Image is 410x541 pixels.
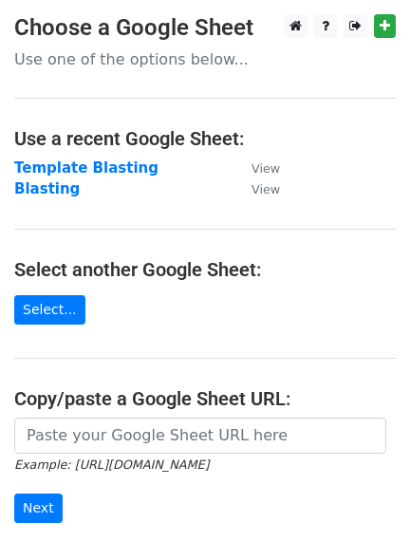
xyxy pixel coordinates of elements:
a: Blasting [14,180,80,197]
small: View [252,161,280,176]
h4: Select another Google Sheet: [14,258,396,281]
h3: Choose a Google Sheet [14,14,396,42]
a: Select... [14,295,85,325]
a: View [233,159,280,177]
a: View [233,180,280,197]
p: Use one of the options below... [14,49,396,69]
h4: Copy/paste a Google Sheet URL: [14,387,396,410]
small: View [252,182,280,196]
input: Next [14,494,63,523]
input: Paste your Google Sheet URL here [14,418,386,454]
h4: Use a recent Google Sheet: [14,127,396,150]
a: Template Blasting [14,159,158,177]
small: Example: [URL][DOMAIN_NAME] [14,457,209,472]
